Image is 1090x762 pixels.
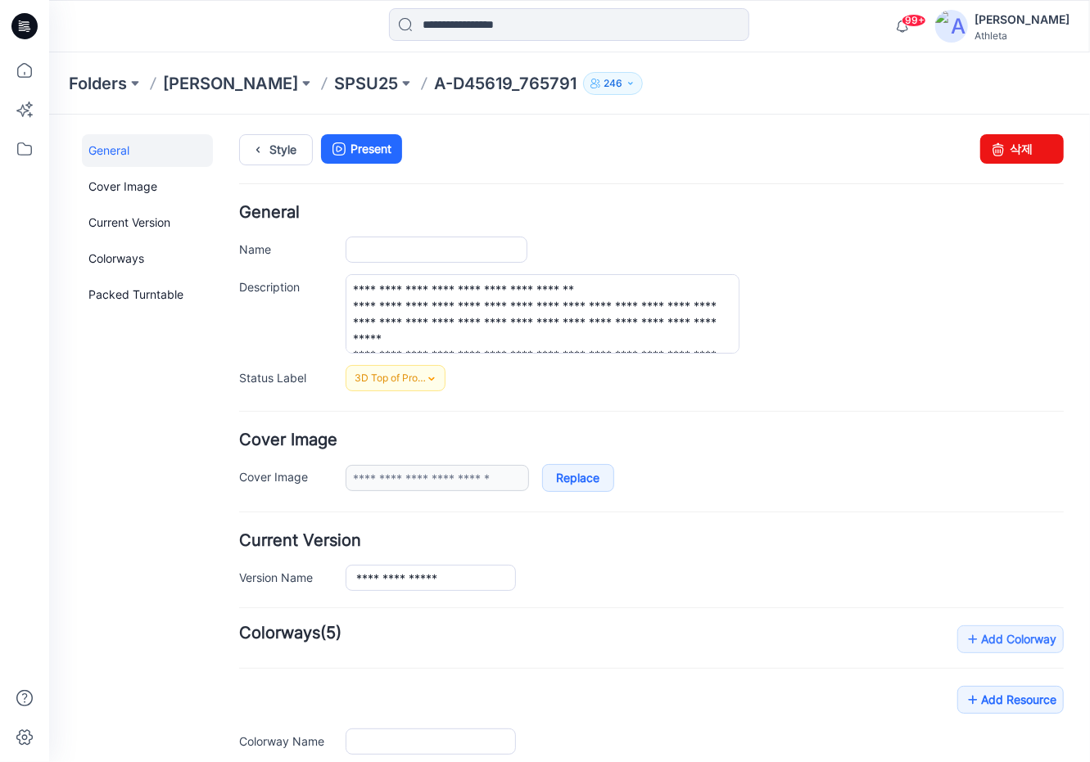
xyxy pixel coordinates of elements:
[190,254,280,272] label: Status Label
[190,353,280,371] label: Cover Image
[583,72,643,95] button: 246
[163,72,298,95] a: [PERSON_NAME]
[305,255,379,272] span: 3D Top of Production (Vendor)
[935,10,968,43] img: avatar
[190,418,1015,434] h4: Current Version
[190,453,280,471] label: Version Name
[190,318,1015,333] h4: Cover Image
[493,349,565,377] a: Replace
[296,250,396,277] a: 3D Top of Production (Vendor)
[190,163,280,181] label: Description
[902,14,926,27] span: 99+
[908,511,1015,539] a: Add Colorway
[975,10,1070,29] div: [PERSON_NAME]
[49,115,1090,762] iframe: edit-style
[908,571,1015,599] a: Add Resource
[434,72,577,95] p: A-D45619_765791
[334,72,398,95] a: SPSU25
[190,125,280,143] label: Name
[190,508,271,528] strong: Colorways
[190,617,280,635] label: Colorway Name
[271,508,292,528] span: (5)
[604,74,622,92] p: 246
[69,72,127,95] a: Folders
[975,29,1070,42] div: Athleta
